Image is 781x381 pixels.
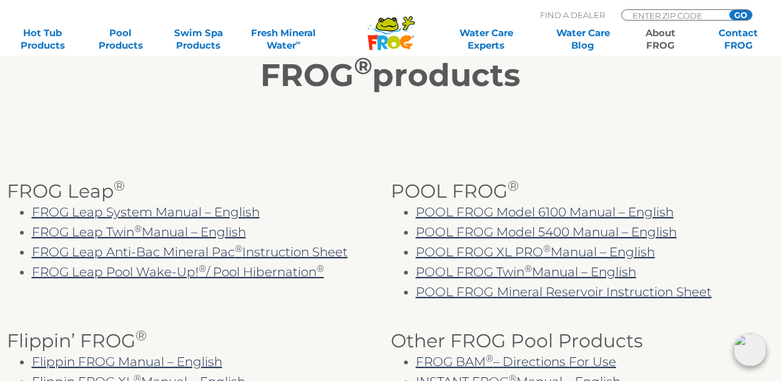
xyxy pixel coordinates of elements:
[32,224,246,239] a: FROG Leap Twin®Manual – English
[734,334,766,366] img: openIcon
[32,264,324,279] a: FROG Leap Pool Wake-Up!®/ Pool Hibernation®
[32,244,348,259] a: FROG Leap Anti-Bac Mineral Pac®Instruction Sheet
[540,9,605,21] p: Find A Dealer
[7,181,391,202] h3: FROG Leap
[317,263,324,274] sup: ®
[134,223,142,234] sup: ®
[168,27,228,52] a: Swim SpaProducts
[729,10,752,20] input: GO
[416,205,674,219] a: POOL FROG Model 6100 Manual – English
[12,27,73,52] a: Hot TubProducts
[543,243,551,254] sup: ®
[631,10,715,21] input: Zip Code Form
[508,177,519,195] sup: ®
[7,330,391,352] h3: Flippin’ FROG
[354,52,372,80] sup: ®
[91,27,151,52] a: PoolProducts
[199,263,206,274] sup: ®
[524,263,532,274] sup: ®
[416,354,616,369] a: FROG BAM®– Directions For Use
[235,243,242,254] sup: ®
[7,19,775,94] h2: Easy and clear directions on all FROG products
[416,244,655,259] a: POOL FROG XL PRO®Manual – English
[416,264,636,279] a: POOL FROG Twin®Manual – English
[708,27,769,52] a: ContactFROG
[296,38,301,47] sup: ∞
[416,224,677,239] a: POOL FROG Model 5400 Manual – English
[631,27,691,52] a: AboutFROG
[391,181,775,202] h3: POOL FROG
[135,327,147,344] sup: ®
[486,352,493,364] sup: ®
[437,27,535,52] a: Water CareExperts
[114,177,125,195] sup: ®
[416,284,712,299] a: POOL FROGMineral Reservoir Instruction Sheet
[553,27,613,52] a: Water CareBlog
[32,354,222,369] a: Flippin FROG Manual – English
[391,330,775,352] h3: Other FROG Pool Products
[32,205,260,219] a: FROG Leap System Manual – English
[246,27,322,52] a: Fresh MineralWater∞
